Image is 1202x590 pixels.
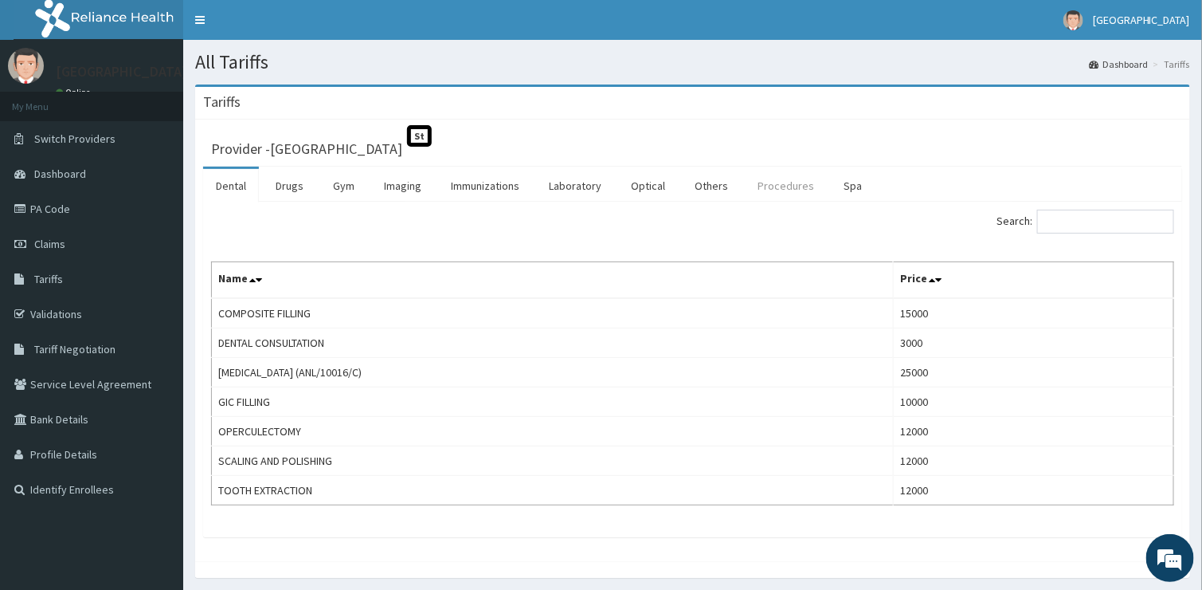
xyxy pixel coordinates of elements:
[212,298,894,328] td: COMPOSITE FILLING
[1089,57,1148,71] a: Dashboard
[1037,210,1174,234] input: Search:
[212,476,894,505] td: TOOTH EXTRACTION
[34,272,63,286] span: Tariffs
[211,142,402,156] h3: Provider - [GEOGRAPHIC_DATA]
[894,358,1174,387] td: 25000
[894,476,1174,505] td: 12000
[195,52,1190,73] h1: All Tariffs
[212,328,894,358] td: DENTAL CONSULTATION
[34,167,86,181] span: Dashboard
[263,169,316,203] a: Drugs
[407,125,432,147] span: St
[203,169,259,203] a: Dental
[212,417,894,446] td: OPERCULECTOMY
[320,169,367,203] a: Gym
[212,446,894,476] td: SCALING AND POLISHING
[203,95,241,109] h3: Tariffs
[8,48,44,84] img: User Image
[894,387,1174,417] td: 10000
[34,237,65,251] span: Claims
[894,417,1174,446] td: 12000
[1149,57,1190,71] li: Tariffs
[831,169,875,203] a: Spa
[618,169,678,203] a: Optical
[56,65,187,79] p: [GEOGRAPHIC_DATA]
[56,87,94,98] a: Online
[682,169,741,203] a: Others
[212,358,894,387] td: [MEDICAL_DATA] (ANL/10016/C)
[34,342,116,356] span: Tariff Negotiation
[894,328,1174,358] td: 3000
[536,169,614,203] a: Laboratory
[996,210,1174,234] label: Search:
[745,169,827,203] a: Procedures
[34,132,116,146] span: Switch Providers
[894,298,1174,328] td: 15000
[894,262,1174,299] th: Price
[212,387,894,417] td: GIC FILLING
[438,169,532,203] a: Immunizations
[894,446,1174,476] td: 12000
[371,169,434,203] a: Imaging
[212,262,894,299] th: Name
[1063,10,1083,30] img: User Image
[1093,13,1190,27] span: [GEOGRAPHIC_DATA]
